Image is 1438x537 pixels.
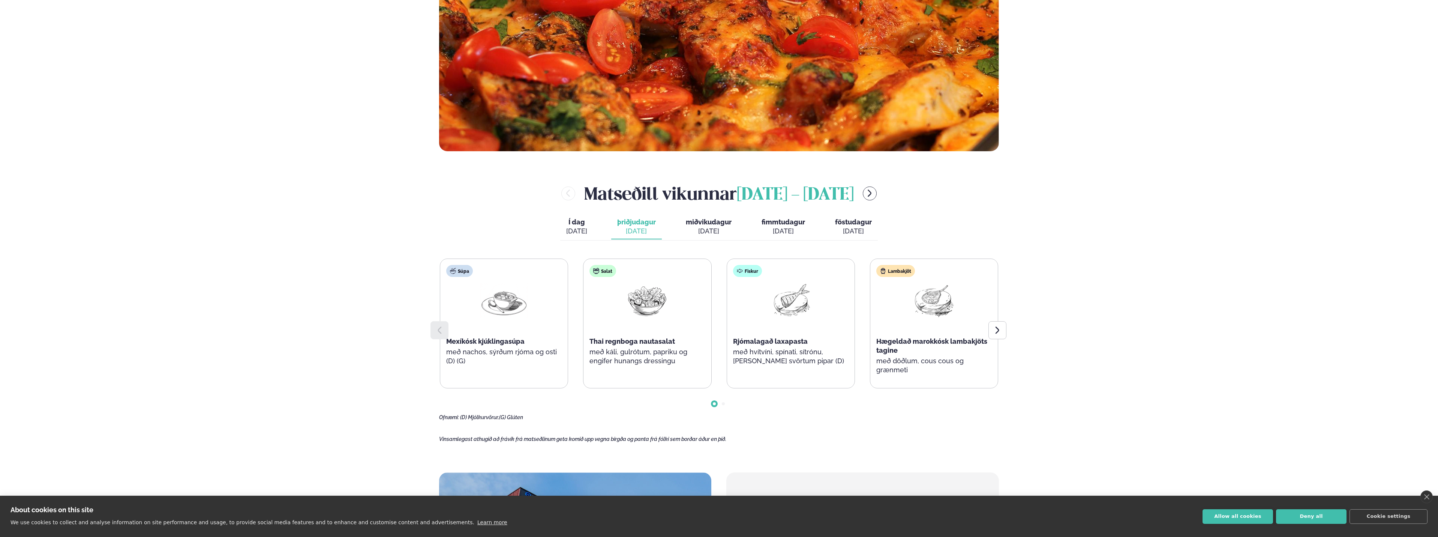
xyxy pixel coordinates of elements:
button: þriðjudagur [DATE] [611,215,662,239]
span: Go to slide 1 [713,402,716,405]
a: Learn more [477,519,507,525]
a: close [1420,490,1433,503]
div: [DATE] [762,227,805,236]
img: fish.svg [737,268,743,274]
strong: About cookies on this site [10,506,93,514]
p: með hvítvíni, spínati, sítrónu, [PERSON_NAME] svörtum pipar (D) [733,347,849,366]
button: miðvikudagur [DATE] [680,215,738,239]
div: [DATE] [835,227,872,236]
button: Deny all [1276,509,1347,524]
span: Go to slide 2 [722,402,725,405]
button: Í dag [DATE] [560,215,593,239]
span: miðvikudagur [686,218,732,226]
button: Cookie settings [1350,509,1428,524]
button: menu-btn-right [863,187,877,200]
div: [DATE] [617,227,656,236]
img: salad.svg [593,268,599,274]
span: Hægeldað marokkósk lambakjöts tagine [876,337,987,354]
p: með káli, gulrótum, papriku og engifer hunangs dressingu [589,347,705,366]
button: menu-btn-left [561,187,575,200]
div: Salat [589,265,616,277]
p: We use cookies to collect and analyse information on site performance and usage, to provide socia... [10,519,474,525]
button: föstudagur [DATE] [829,215,878,239]
span: Rjómalagað laxapasta [733,337,808,345]
span: þriðjudagur [617,218,656,226]
span: (G) Glúten [499,414,523,420]
div: Súpa [446,265,473,277]
span: Thai regnboga nautasalat [589,337,675,345]
img: Salad.png [623,283,671,318]
div: Lambakjöt [876,265,915,277]
span: fimmtudagur [762,218,805,226]
span: Í dag [566,218,587,227]
img: Lamb.svg [880,268,886,274]
img: Fish.png [767,283,815,318]
p: með döðlum, cous cous og grænmeti [876,356,992,375]
div: [DATE] [686,227,732,236]
span: [DATE] - [DATE] [737,187,854,203]
p: með nachos, sýrðum rjóma og osti (D) (G) [446,347,562,366]
div: Fiskur [733,265,762,277]
span: Ofnæmi: [439,414,459,420]
span: (D) Mjólkurvörur, [460,414,499,420]
span: föstudagur [835,218,872,226]
span: Vinsamlegast athugið að frávik frá matseðlinum geta komið upp vegna birgða og panta frá fólki sem... [439,436,726,442]
img: Lamb-Meat.png [910,283,958,318]
img: soup.svg [450,268,456,274]
div: [DATE] [566,227,587,236]
button: fimmtudagur [DATE] [756,215,811,239]
img: Soup.png [480,283,528,318]
span: Mexíkósk kjúklingasúpa [446,337,525,345]
h2: Matseðill vikunnar [584,181,854,206]
button: Allow all cookies [1203,509,1273,524]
